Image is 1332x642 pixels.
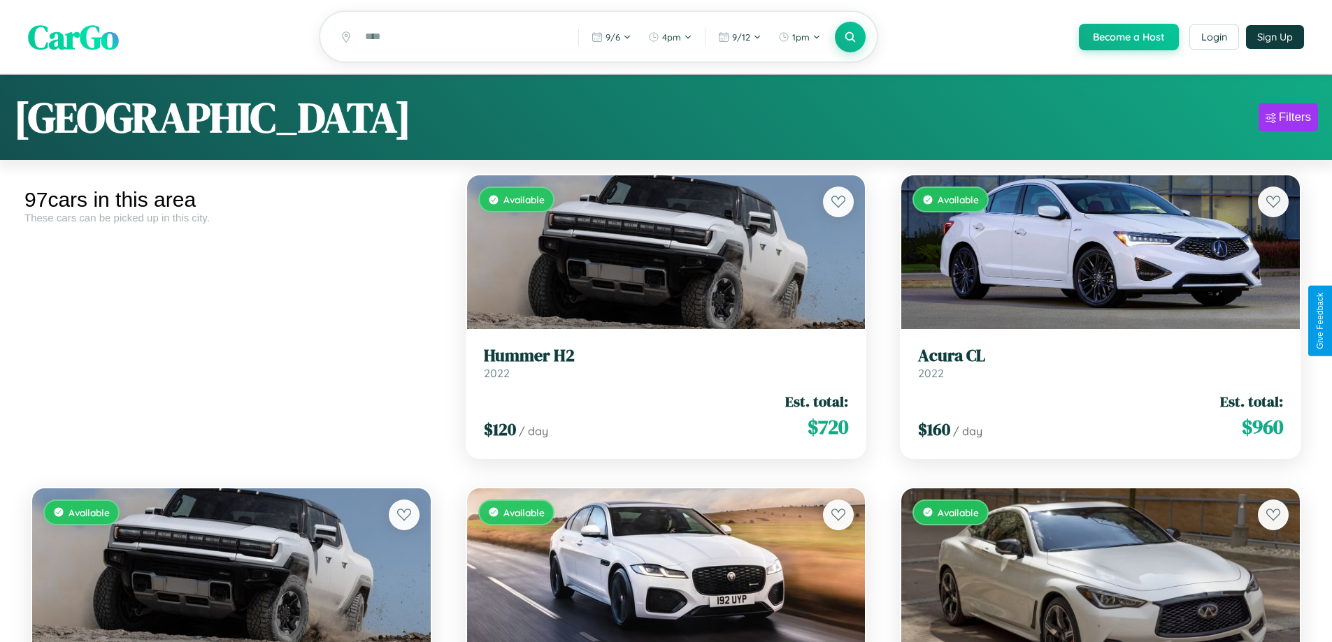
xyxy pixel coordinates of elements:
[503,506,545,518] span: Available
[585,26,638,48] button: 9/6
[918,418,950,441] span: $ 160
[1242,413,1283,441] span: $ 960
[519,424,548,438] span: / day
[711,26,768,48] button: 9/12
[24,188,438,212] div: 97 cars in this area
[771,26,828,48] button: 1pm
[1079,24,1179,50] button: Become a Host
[1246,25,1304,49] button: Sign Up
[503,194,545,205] span: Available
[938,506,979,518] span: Available
[28,14,119,60] span: CarGo
[641,26,699,48] button: 4pm
[808,413,848,441] span: $ 720
[732,31,750,43] span: 9 / 12
[606,31,620,43] span: 9 / 6
[1189,24,1239,50] button: Login
[1259,103,1318,131] button: Filters
[69,506,110,518] span: Available
[14,89,411,146] h1: [GEOGRAPHIC_DATA]
[918,346,1283,380] a: Acura CL2022
[484,346,849,366] h3: Hummer H2
[24,212,438,224] div: These cars can be picked up in this city.
[918,366,944,380] span: 2022
[484,418,516,441] span: $ 120
[1279,110,1311,124] div: Filters
[484,346,849,380] a: Hummer H22022
[1220,391,1283,411] span: Est. total:
[938,194,979,205] span: Available
[785,391,848,411] span: Est. total:
[484,366,510,380] span: 2022
[792,31,810,43] span: 1pm
[918,346,1283,366] h3: Acura CL
[662,31,681,43] span: 4pm
[953,424,982,438] span: / day
[1315,293,1325,349] div: Give Feedback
